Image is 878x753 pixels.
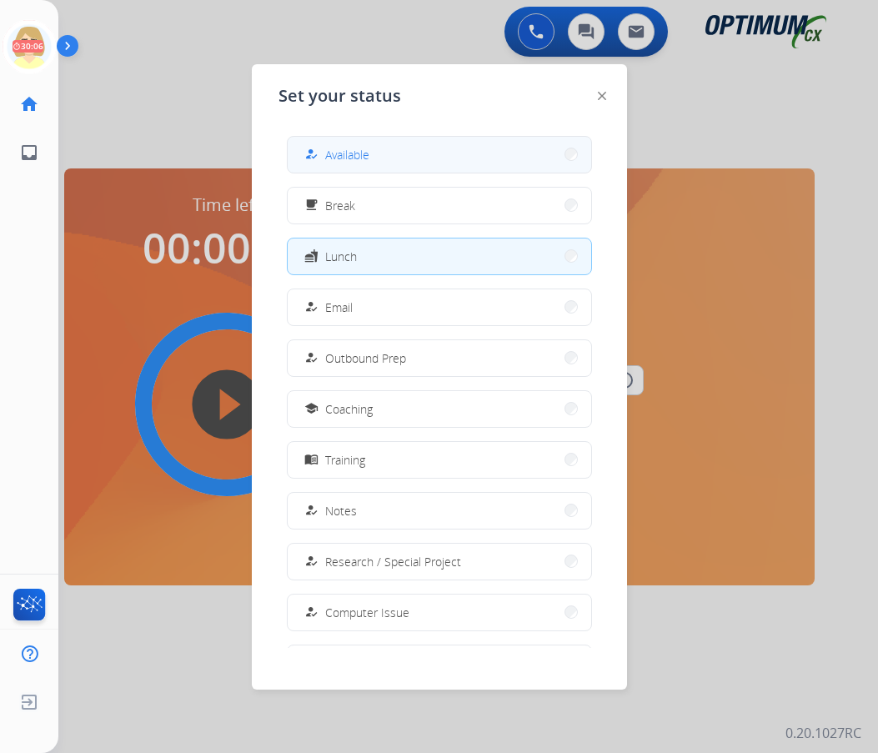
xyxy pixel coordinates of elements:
span: Available [325,146,369,163]
span: Lunch [325,248,357,265]
p: 0.20.1027RC [785,723,861,743]
mat-icon: how_to_reg [304,555,318,569]
span: Outbound Prep [325,349,406,367]
mat-icon: how_to_reg [304,504,318,518]
button: Computer Issue [288,595,591,630]
mat-icon: inbox [19,143,39,163]
button: Outbound Prep [288,340,591,376]
span: Research / Special Project [325,553,461,570]
span: Notes [325,502,357,520]
mat-icon: school [304,402,318,416]
span: Set your status [278,84,401,108]
mat-icon: menu_book [304,453,318,467]
button: Available [288,137,591,173]
mat-icon: home [19,94,39,114]
button: Training [288,442,591,478]
span: Training [325,451,365,469]
span: Email [325,299,353,316]
button: Email [288,289,591,325]
button: Internet Issue [288,645,591,681]
span: Break [325,197,355,214]
img: close-button [598,92,606,100]
button: Notes [288,493,591,529]
span: Computer Issue [325,604,409,621]
mat-icon: how_to_reg [304,148,318,162]
mat-icon: how_to_reg [304,300,318,314]
mat-icon: how_to_reg [304,351,318,365]
mat-icon: fastfood [304,249,318,264]
button: Lunch [288,238,591,274]
mat-icon: free_breakfast [304,198,318,213]
button: Coaching [288,391,591,427]
mat-icon: how_to_reg [304,605,318,620]
button: Break [288,188,591,223]
button: Research / Special Project [288,544,591,580]
span: Coaching [325,400,373,418]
